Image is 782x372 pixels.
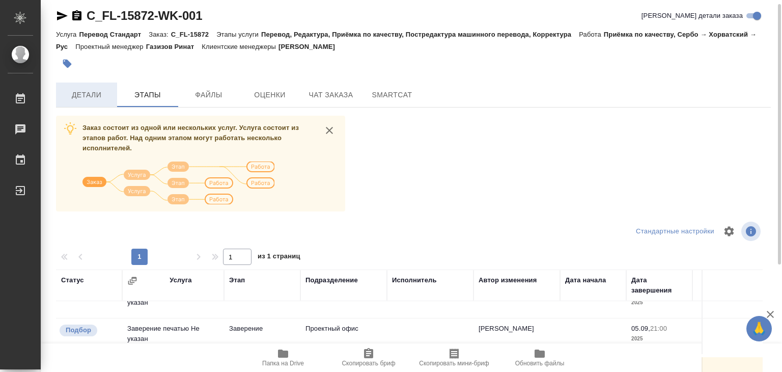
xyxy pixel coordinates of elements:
p: Этапы услуги [216,31,261,38]
div: Этап [229,275,245,285]
p: Проектный менеджер [75,43,146,50]
span: 🙏 [750,318,768,339]
span: Посмотреть информацию [741,222,763,241]
p: 21:00 [650,325,667,332]
button: Папка на Drive [240,343,326,372]
span: Файлы [184,89,233,101]
p: Работа [579,31,604,38]
td: [PERSON_NAME] [473,318,560,354]
span: Детали [62,89,111,101]
button: Скопировать ссылку для ЯМессенджера [56,10,68,22]
button: Добавить тэг [56,52,78,75]
span: из 1 страниц [258,250,300,265]
div: Подразделение [305,275,358,285]
p: Заказ: [149,31,171,38]
button: Сгруппировать [127,276,137,286]
p: 0 [697,324,753,334]
button: close [322,123,337,138]
p: Услуга [56,31,79,38]
span: [PERSON_NAME] детали заказа [641,11,743,21]
div: Дата завершения [631,275,687,296]
p: Подбор [66,325,91,335]
p: док. [697,298,753,308]
span: Чат заказа [306,89,355,101]
p: Перевод, Редактура, Приёмка по качеству, Постредактура машинного перевода, Корректура [261,31,579,38]
span: Папка на Drive [262,360,304,367]
button: Скопировать бриф [326,343,411,372]
td: Проектный офис [300,318,387,354]
p: 05.09, [631,325,650,332]
span: Скопировать мини-бриф [419,360,489,367]
p: 2025 [631,298,687,308]
a: C_FL-15872-WK-001 [87,9,202,22]
p: Клиентские менеджеры [202,43,278,50]
div: Исполнитель [392,275,437,285]
span: SmartCat [368,89,416,101]
button: Обновить файлы [497,343,582,372]
p: [PERSON_NAME] [278,43,343,50]
span: Оценки [245,89,294,101]
div: Статус [61,275,84,285]
span: Скопировать бриф [342,360,395,367]
p: Газизов Ринат [146,43,202,50]
span: Обновить файлы [515,360,565,367]
p: C_FL-15872 [171,31,216,38]
button: Скопировать ссылку [71,10,83,22]
span: Заказ состоит из одной или нескольких услуг. Услуга состоит из этапов работ. Над одним этапом мог... [82,124,299,152]
div: split button [633,224,717,240]
button: Скопировать мини-бриф [411,343,497,372]
p: 2025 [631,334,687,344]
span: Этапы [123,89,172,101]
button: 🙏 [746,316,772,341]
p: Перевод Стандарт [79,31,149,38]
div: Услуга [170,275,191,285]
p: Заверение [229,324,295,334]
p: не указано [697,334,753,344]
div: Автор изменения [479,275,537,285]
td: Заверение печатью Не указан [122,318,224,354]
div: Дата начала [565,275,606,285]
span: Настроить таблицу [717,219,741,244]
